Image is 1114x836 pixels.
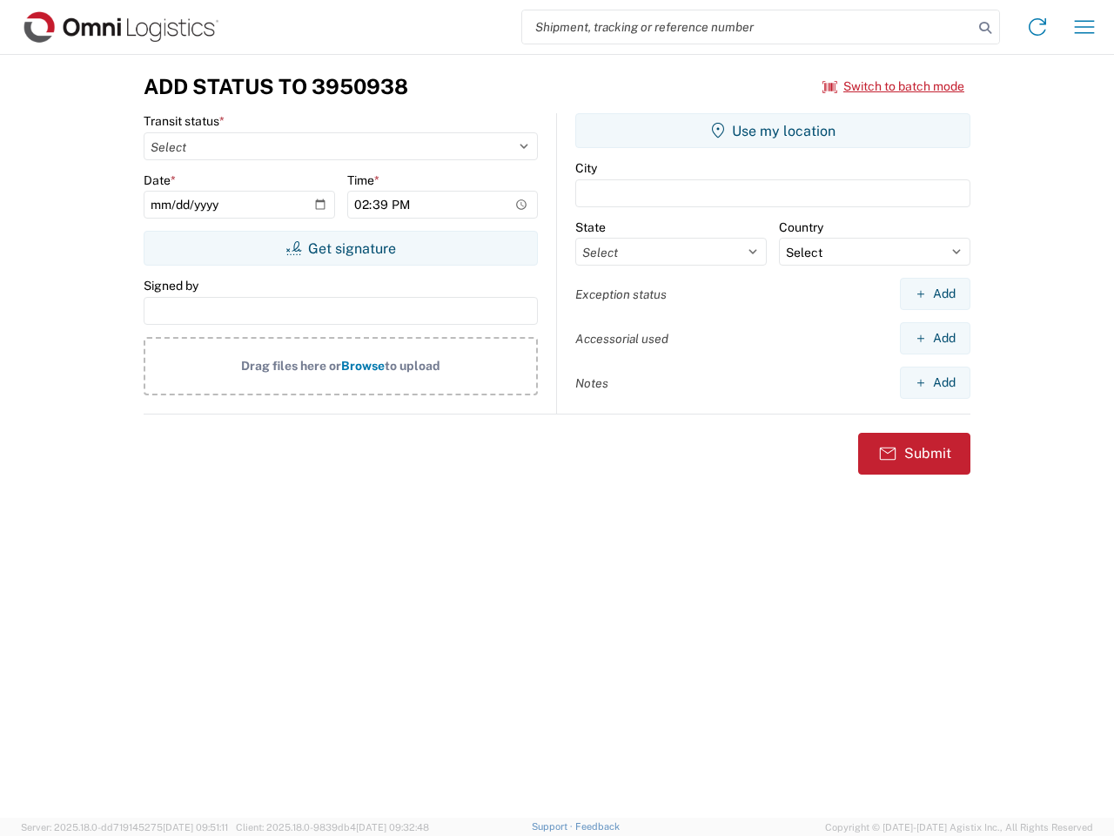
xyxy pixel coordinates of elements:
[356,822,429,833] span: [DATE] 09:32:48
[144,231,538,266] button: Get signature
[575,113,970,148] button: Use my location
[575,375,608,391] label: Notes
[144,113,225,129] label: Transit status
[575,219,606,235] label: State
[144,172,176,188] label: Date
[900,322,970,354] button: Add
[822,72,964,101] button: Switch to batch mode
[858,433,970,475] button: Submit
[241,359,341,373] span: Drag files here or
[575,287,667,302] label: Exception status
[347,172,379,188] label: Time
[522,10,973,44] input: Shipment, tracking or reference number
[532,821,575,832] a: Support
[900,278,970,310] button: Add
[163,822,228,833] span: [DATE] 09:51:11
[825,819,1093,835] span: Copyright © [DATE]-[DATE] Agistix Inc., All Rights Reserved
[144,74,408,99] h3: Add Status to 3950938
[236,822,429,833] span: Client: 2025.18.0-9839db4
[341,359,385,373] span: Browse
[575,821,620,832] a: Feedback
[385,359,440,373] span: to upload
[575,160,597,176] label: City
[900,367,970,399] button: Add
[144,278,198,293] label: Signed by
[779,219,823,235] label: Country
[21,822,228,833] span: Server: 2025.18.0-dd719145275
[575,331,668,347] label: Accessorial used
